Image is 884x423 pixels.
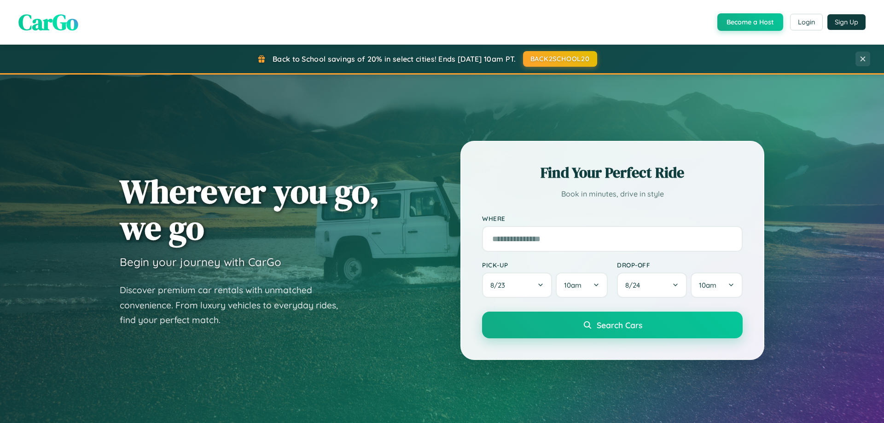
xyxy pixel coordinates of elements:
span: 8 / 23 [490,281,510,290]
button: 8/24 [617,272,687,298]
button: Become a Host [717,13,783,31]
span: CarGo [18,7,78,37]
span: 10am [699,281,716,290]
label: Drop-off [617,261,743,269]
button: 10am [691,272,743,298]
button: 10am [556,272,608,298]
button: Sign Up [827,14,866,30]
p: Discover premium car rentals with unmatched convenience. From luxury vehicles to everyday rides, ... [120,283,350,328]
span: 10am [564,281,582,290]
span: Search Cars [597,320,642,330]
h2: Find Your Perfect Ride [482,162,743,183]
label: Where [482,214,743,222]
h3: Begin your journey with CarGo [120,255,281,269]
span: 8 / 24 [625,281,645,290]
h1: Wherever you go, we go [120,173,379,246]
label: Pick-up [482,261,608,269]
p: Book in minutes, drive in style [482,187,743,201]
button: BACK2SCHOOL20 [523,51,597,67]
button: 8/23 [482,272,552,298]
button: Login [790,14,823,30]
button: Search Cars [482,312,743,338]
span: Back to School savings of 20% in select cities! Ends [DATE] 10am PT. [273,54,516,64]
